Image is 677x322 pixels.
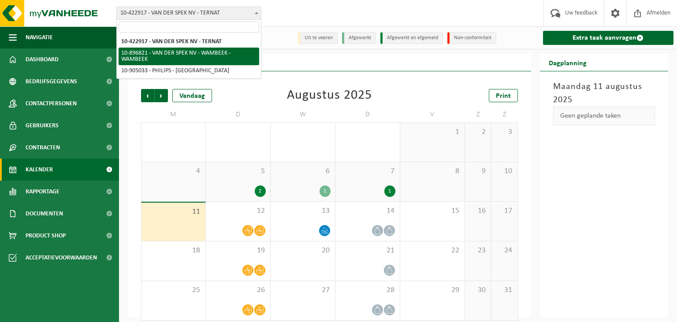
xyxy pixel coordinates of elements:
span: Contracten [26,137,60,159]
span: Print [496,93,511,100]
li: 10-422917 - VAN DER SPEK NV - TERNAT [119,36,259,48]
span: 20 [275,246,331,255]
span: Kalender [26,159,53,181]
h3: Maandag 11 augustus 2025 [553,80,655,107]
li: Afgewerkt en afgemeld [380,32,443,44]
div: Vandaag [172,89,212,102]
span: 6 [275,167,331,176]
div: 2 [255,185,266,197]
span: 23 [469,246,487,255]
span: Dashboard [26,48,59,70]
td: D [335,107,400,122]
span: 28 [340,285,395,295]
span: 29 [210,127,266,137]
span: 25 [146,285,201,295]
span: 28 [146,127,201,137]
span: 10-422917 - VAN DER SPEK NV - TERNAT [116,7,261,20]
td: Z [491,107,518,122]
span: 7 [340,167,395,176]
span: 17 [496,206,513,216]
span: 27 [275,285,331,295]
td: W [271,107,335,122]
li: Uit te voeren [298,32,338,44]
div: 1 [320,185,331,197]
td: V [400,107,465,122]
span: 29 [405,285,460,295]
span: 14 [340,206,395,216]
span: Contactpersonen [26,93,77,115]
span: 31 [340,127,395,137]
span: 24 [496,246,513,255]
td: D [206,107,271,122]
li: 10-896821 - VAN DER SPEK NV - WAMBEEK - WAMBEEK [119,48,259,65]
span: 10 [496,167,513,176]
span: 5 [210,167,266,176]
span: Rapportage [26,181,60,203]
span: 21 [340,246,395,255]
span: 2 [469,127,487,137]
span: 8 [405,167,460,176]
span: Acceptatievoorwaarden [26,247,97,269]
div: Augustus 2025 [287,89,372,102]
span: 11 [146,207,201,217]
span: 19 [210,246,266,255]
span: 12 [210,206,266,216]
span: 18 [146,246,201,255]
span: Vorige [141,89,154,102]
span: Bedrijfsgegevens [26,70,77,93]
span: 9 [469,167,487,176]
span: Product Shop [26,225,66,247]
span: 10-422917 - VAN DER SPEK NV - TERNAT [117,7,261,19]
td: M [141,107,206,122]
li: 10-905033 - PHILIPS - [GEOGRAPHIC_DATA] [119,65,259,77]
span: 30 [469,285,487,295]
span: Navigatie [26,26,53,48]
span: 22 [405,246,460,255]
a: Print [489,89,518,102]
li: Non-conformiteit [447,32,496,44]
li: Afgewerkt [342,32,376,44]
span: 26 [210,285,266,295]
span: 3 [496,127,513,137]
span: 4 [146,167,201,176]
span: 13 [275,206,331,216]
span: 31 [496,285,513,295]
span: Gebruikers [26,115,59,137]
a: Extra taak aanvragen [543,31,674,45]
span: 15 [405,206,460,216]
span: Volgende [155,89,168,102]
h2: Dagplanning [540,54,595,71]
span: 1 [405,127,460,137]
span: 30 [275,127,331,137]
div: Geen geplande taken [553,107,655,125]
span: Documenten [26,203,63,225]
span: 16 [469,206,487,216]
td: Z [465,107,491,122]
div: 1 [384,185,395,197]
